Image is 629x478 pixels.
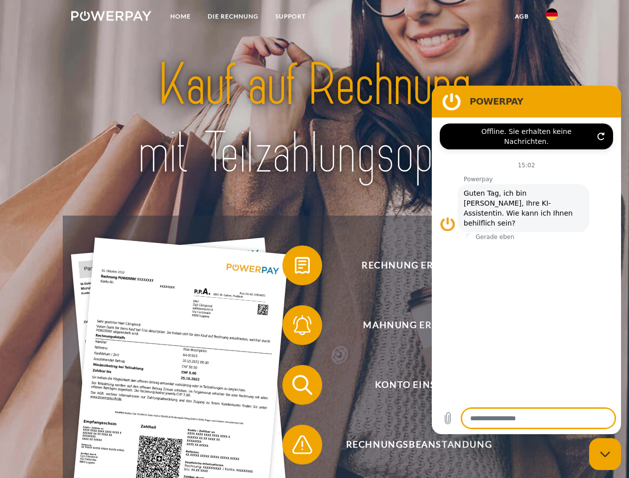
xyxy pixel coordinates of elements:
[282,305,541,345] button: Mahnung erhalten?
[71,11,151,21] img: logo-powerpay-white.svg
[432,86,621,434] iframe: Messaging-Fenster
[162,7,199,25] a: Home
[95,48,534,191] img: title-powerpay_de.svg
[297,425,541,465] span: Rechnungsbeanstandung
[297,365,541,405] span: Konto einsehen
[267,7,314,25] a: SUPPORT
[282,245,541,285] button: Rechnung erhalten?
[546,8,558,20] img: de
[290,372,315,397] img: qb_search.svg
[290,313,315,338] img: qb_bell.svg
[506,7,537,25] a: agb
[290,253,315,278] img: qb_bill.svg
[282,425,541,465] button: Rechnungsbeanstandung
[282,365,541,405] button: Konto einsehen
[297,245,541,285] span: Rechnung erhalten?
[297,305,541,345] span: Mahnung erhalten?
[199,7,267,25] a: DIE RECHNUNG
[290,432,315,457] img: qb_warning.svg
[589,438,621,470] iframe: Schaltfläche zum Öffnen des Messaging-Fensters; Konversation läuft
